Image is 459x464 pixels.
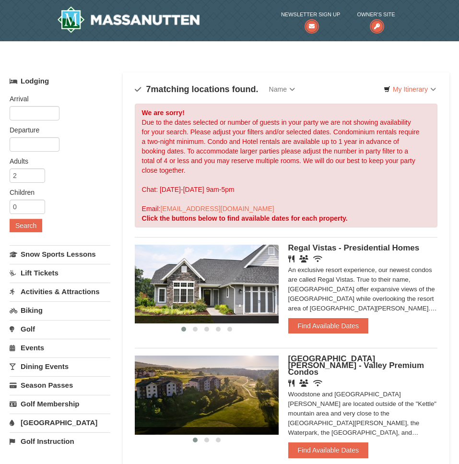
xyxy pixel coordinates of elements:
a: Dining Events [10,357,110,375]
button: Find Available Dates [288,318,368,333]
i: Wireless Internet (free) [313,380,322,387]
img: Massanutten Resort Logo [57,6,200,33]
i: Banquet Facilities [299,380,308,387]
label: Children [10,188,103,197]
a: [EMAIL_ADDRESS][DOMAIN_NAME] [160,205,274,213]
i: Wireless Internet (free) [313,255,322,262]
div: Due to the dates selected or number of guests in your party we are not showing availability for y... [135,104,437,227]
a: Season Passes [10,376,110,394]
a: Events [10,339,110,357]
a: Newsletter Sign Up [281,10,340,29]
div: An exclusive resort experience, our newest condos are called Regal Vistas. True to their name, [G... [288,265,437,313]
div: Woodstone and [GEOGRAPHIC_DATA][PERSON_NAME] are located outside of the "Kettle" mountain area an... [288,390,437,438]
a: My Itinerary [377,82,442,96]
i: Restaurant [288,255,294,262]
span: [GEOGRAPHIC_DATA][PERSON_NAME] - Valley Premium Condos [288,354,424,377]
a: Activities & Attractions [10,283,110,300]
a: Owner's Site [357,10,395,29]
label: Arrival [10,94,103,104]
strong: We are sorry! [142,109,185,117]
a: Snow Sports Lessons [10,245,110,263]
a: Biking [10,301,110,319]
span: Owner's Site [357,10,395,19]
strong: Click the buttons below to find available dates for each property. [142,214,348,222]
span: 7 [146,84,151,94]
button: Search [10,219,42,232]
a: [GEOGRAPHIC_DATA] [10,414,110,431]
span: Newsletter Sign Up [281,10,340,19]
a: Massanutten Resort [57,6,200,33]
a: Name [262,80,302,99]
a: Golf Membership [10,395,110,413]
a: Golf Instruction [10,432,110,450]
a: Lift Tickets [10,264,110,282]
label: Departure [10,125,103,135]
button: Find Available Dates [288,442,368,458]
h4: matching locations found. [135,84,259,94]
a: Golf [10,320,110,338]
a: Lodging [10,72,110,90]
i: Banquet Facilities [299,255,308,262]
label: Adults [10,156,103,166]
i: Restaurant [288,380,294,387]
span: Regal Vistas - Presidential Homes [288,243,420,252]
